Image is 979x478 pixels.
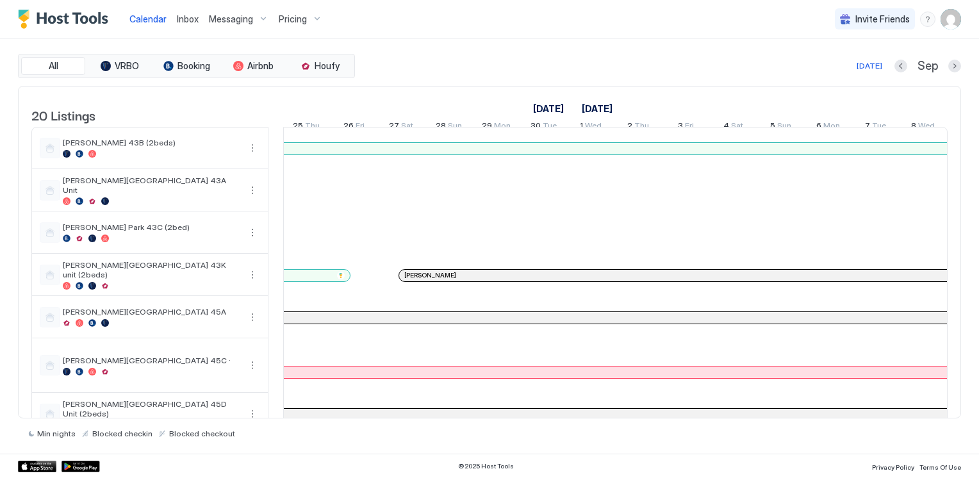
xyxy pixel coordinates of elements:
button: Houfy [288,57,352,75]
span: Min nights [37,429,76,438]
span: Blocked checkout [169,429,235,438]
span: 29 [482,120,492,134]
span: Calendar [129,13,167,24]
span: © 2025 Host Tools [458,462,514,470]
a: October 1, 2025 [577,118,605,136]
span: 8 [911,120,916,134]
span: [PERSON_NAME] 43B (2beds) [63,138,240,147]
span: Mon [823,120,840,134]
span: [PERSON_NAME] [404,271,456,279]
span: Terms Of Use [919,463,961,471]
span: 3 [678,120,683,134]
span: 20 Listings [31,105,95,124]
span: Thu [634,120,649,134]
span: Sep [917,59,938,74]
a: October 5, 2025 [767,118,794,136]
span: 7 [865,120,870,134]
span: Airbnb [247,60,274,72]
span: Pricing [279,13,307,25]
span: Wed [918,120,935,134]
span: 26 [343,120,354,134]
span: Tue [872,120,886,134]
span: Sun [777,120,791,134]
span: Fri [356,120,365,134]
a: Terms Of Use [919,459,961,473]
span: Thu [305,120,320,134]
a: Host Tools Logo [18,10,114,29]
span: Privacy Policy [872,463,914,471]
button: All [21,57,85,75]
a: Privacy Policy [872,459,914,473]
div: menu [245,406,260,422]
span: 30 [531,120,541,134]
div: menu [245,140,260,156]
span: Sat [401,120,413,134]
span: [PERSON_NAME][GEOGRAPHIC_DATA] 45A [63,307,240,317]
span: 27 [389,120,399,134]
div: menu [245,183,260,198]
button: More options [245,140,260,156]
button: Airbnb [221,57,285,75]
div: menu [245,225,260,240]
a: Google Play Store [62,461,100,472]
span: All [49,60,58,72]
a: Inbox [177,12,199,26]
button: Previous month [894,60,907,72]
button: More options [245,225,260,240]
div: tab-group [18,54,355,78]
a: October 7, 2025 [862,118,889,136]
a: October 8, 2025 [908,118,938,136]
a: Calendar [129,12,167,26]
span: Messaging [209,13,253,25]
a: October 6, 2025 [813,118,843,136]
div: menu [920,12,935,27]
span: 2 [627,120,632,134]
button: More options [245,183,260,198]
span: 4 [723,120,729,134]
span: Tue [543,120,557,134]
span: VRBO [115,60,139,72]
span: 28 [436,120,446,134]
span: 1 [580,120,583,134]
div: menu [245,309,260,325]
a: App Store [18,461,56,472]
span: Blocked checkin [92,429,152,438]
button: More options [245,406,260,422]
div: menu [245,358,260,373]
a: September 25, 2025 [290,118,323,136]
div: User profile [941,9,961,29]
span: Inbox [177,13,199,24]
div: menu [245,267,260,283]
span: Sat [731,120,743,134]
a: September 28, 2025 [432,118,465,136]
a: October 1, 2025 [579,99,616,118]
button: [DATE] [855,58,884,74]
a: September 10, 2025 [530,99,567,118]
div: [DATE] [857,60,882,72]
button: More options [245,358,260,373]
button: More options [245,267,260,283]
span: 25 [293,120,303,134]
button: More options [245,309,260,325]
a: October 4, 2025 [720,118,746,136]
span: Booking [177,60,210,72]
a: October 2, 2025 [624,118,652,136]
span: [PERSON_NAME][GEOGRAPHIC_DATA] 43K unit (2beds) [63,260,240,279]
span: Invite Friends [855,13,910,25]
span: [PERSON_NAME][GEOGRAPHIC_DATA] 45D Unit (2beds) [63,399,240,418]
a: September 29, 2025 [479,118,514,136]
span: 6 [816,120,821,134]
button: Next month [948,60,961,72]
span: [PERSON_NAME] Park 43C (2bed) [63,222,240,232]
span: Sun [448,120,462,134]
span: [PERSON_NAME][GEOGRAPHIC_DATA] 43A Unit [63,176,240,195]
button: VRBO [88,57,152,75]
span: [PERSON_NAME][GEOGRAPHIC_DATA] 45C · [63,356,240,365]
a: September 30, 2025 [527,118,560,136]
a: September 27, 2025 [386,118,416,136]
button: Booking [154,57,218,75]
span: Houfy [315,60,340,72]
